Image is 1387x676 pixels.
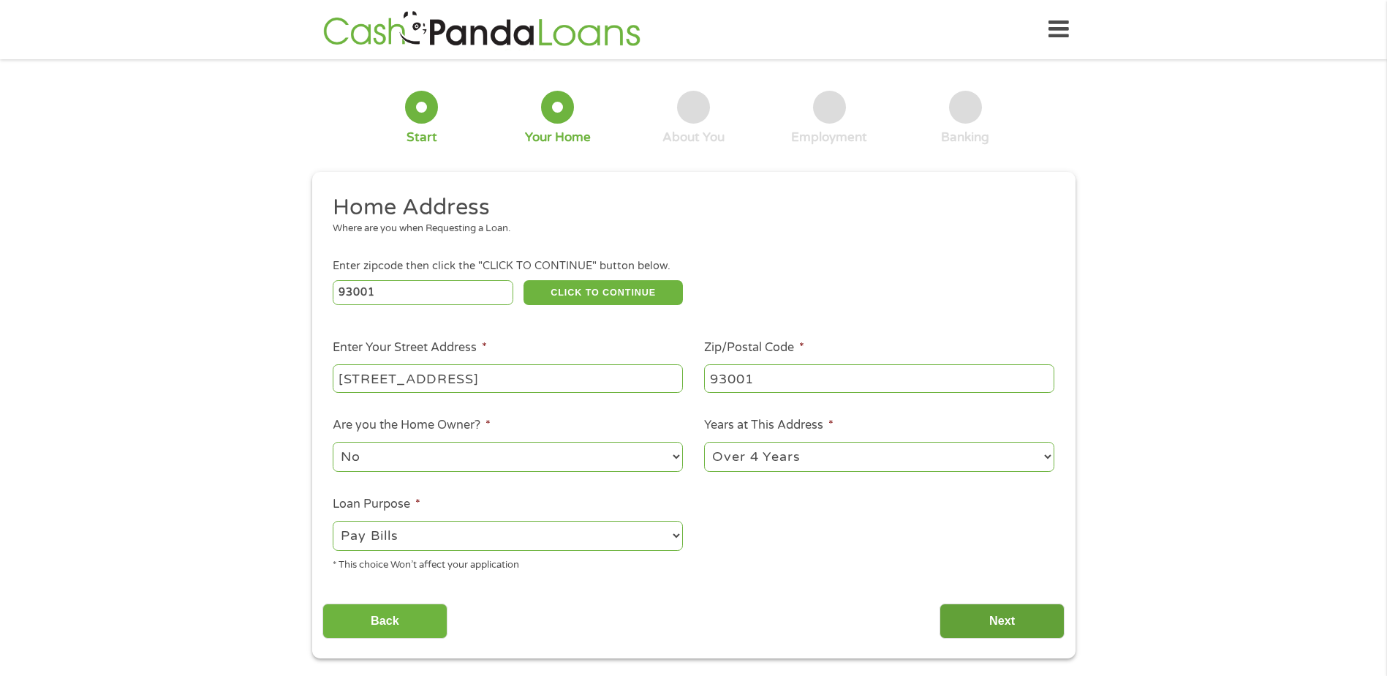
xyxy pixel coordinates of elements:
[333,497,420,512] label: Loan Purpose
[333,340,487,356] label: Enter Your Street Address
[662,129,725,146] div: About You
[407,129,437,146] div: Start
[704,418,834,433] label: Years at This Address
[333,193,1043,222] h2: Home Address
[525,129,591,146] div: Your Home
[322,604,447,639] input: Back
[333,418,491,433] label: Are you the Home Owner?
[333,222,1043,236] div: Where are you when Requesting a Loan.
[524,280,683,305] button: CLICK TO CONTINUE
[791,129,867,146] div: Employment
[333,553,683,573] div: * This choice Won’t affect your application
[704,340,804,356] label: Zip/Postal Code
[333,364,683,392] input: 1 Main Street
[333,280,513,305] input: Verified by Zero Phishing
[333,258,1054,274] div: Enter zipcode then click the "CLICK TO CONTINUE" button below.
[319,9,645,50] img: GetLoanNow Logo
[940,604,1065,639] input: Next
[941,129,989,146] div: Banking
